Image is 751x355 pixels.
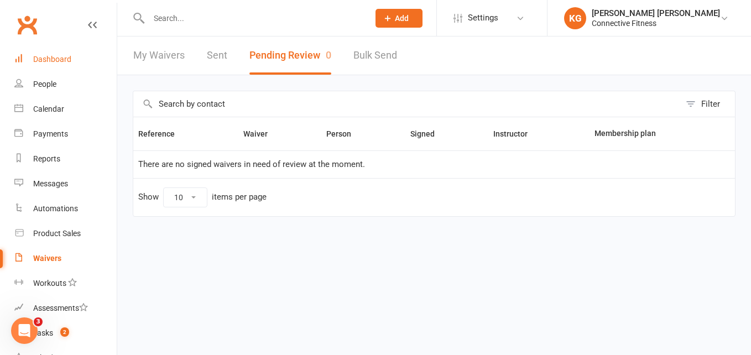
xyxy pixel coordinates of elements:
[14,171,117,196] a: Messages
[138,187,267,207] div: Show
[375,9,423,28] button: Add
[34,317,43,326] span: 3
[14,321,117,346] a: Tasks 2
[243,127,280,140] button: Waiver
[395,14,409,23] span: Add
[212,192,267,202] div: items per page
[33,229,81,238] div: Product Sales
[243,129,280,138] span: Waiver
[14,246,117,271] a: Waivers
[410,127,447,140] button: Signed
[14,72,117,97] a: People
[33,105,64,113] div: Calendar
[33,129,68,138] div: Payments
[680,91,735,117] button: Filter
[11,317,38,344] iframe: Intercom live chat
[138,129,187,138] span: Reference
[133,91,680,117] input: Search by contact
[326,129,363,138] span: Person
[353,36,397,75] a: Bulk Send
[145,11,361,26] input: Search...
[33,204,78,213] div: Automations
[590,117,717,150] th: Membership plan
[33,279,66,288] div: Workouts
[207,36,227,75] a: Sent
[138,127,187,140] button: Reference
[33,304,88,312] div: Assessments
[564,7,586,29] div: KG
[701,97,720,111] div: Filter
[14,122,117,147] a: Payments
[13,11,41,39] a: Clubworx
[14,221,117,246] a: Product Sales
[14,196,117,221] a: Automations
[33,55,71,64] div: Dashboard
[592,18,720,28] div: Connective Fitness
[410,129,447,138] span: Signed
[133,36,185,75] a: My Waivers
[33,80,56,88] div: People
[326,127,363,140] button: Person
[14,296,117,321] a: Assessments
[326,49,331,61] span: 0
[133,150,735,178] td: There are no signed waivers in need of review at the moment.
[14,47,117,72] a: Dashboard
[249,36,331,75] button: Pending Review0
[468,6,498,30] span: Settings
[493,127,540,140] button: Instructor
[14,271,117,296] a: Workouts
[33,328,53,337] div: Tasks
[33,254,61,263] div: Waivers
[33,179,68,188] div: Messages
[14,147,117,171] a: Reports
[592,8,720,18] div: [PERSON_NAME] [PERSON_NAME]
[493,129,540,138] span: Instructor
[60,327,69,337] span: 2
[33,154,60,163] div: Reports
[14,97,117,122] a: Calendar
